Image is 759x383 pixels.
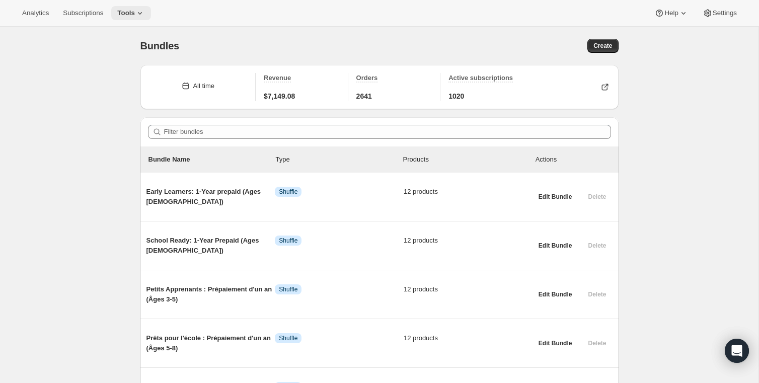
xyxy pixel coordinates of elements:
span: Early Learners: 1-Year prepaid (Ages [DEMOGRAPHIC_DATA]) [146,187,275,207]
button: Subscriptions [57,6,109,20]
span: Shuffle [279,334,297,342]
span: Petits Apprenants : Prépaiement d'un an (Âges 3-5) [146,284,275,304]
span: Edit Bundle [539,339,572,347]
span: 12 products [404,187,533,197]
span: Shuffle [279,285,297,293]
button: Create [587,39,618,53]
button: Tools [111,6,151,20]
span: 2641 [356,91,372,101]
div: All time [193,81,214,91]
span: Orders [356,74,378,82]
button: Edit Bundle [533,287,578,301]
span: Edit Bundle [539,242,572,250]
div: Products [403,155,530,165]
div: Actions [536,155,611,165]
span: Shuffle [279,237,297,245]
input: Filter bundles [164,125,611,139]
span: School Ready: 1-Year Prepaid (Ages [DEMOGRAPHIC_DATA]) [146,236,275,256]
div: Type [276,155,403,165]
button: Edit Bundle [533,336,578,350]
span: Create [593,42,612,50]
span: Analytics [22,9,49,17]
span: Revenue [264,74,291,82]
button: Analytics [16,6,55,20]
span: Prêts pour l'école : Prépaiement d'un an (Âges 5-8) [146,333,275,353]
span: Help [664,9,678,17]
span: $7,149.08 [264,91,295,101]
button: Edit Bundle [533,239,578,253]
span: Active subscriptions [448,74,513,82]
p: Bundle Name [148,155,276,165]
span: 12 products [404,284,533,294]
span: 1020 [448,91,464,101]
span: Tools [117,9,135,17]
span: Edit Bundle [539,290,572,298]
span: Settings [713,9,737,17]
button: Help [648,6,694,20]
span: Subscriptions [63,9,103,17]
button: Edit Bundle [533,190,578,204]
span: 12 products [404,236,533,246]
span: 12 products [404,333,533,343]
span: Bundles [140,40,180,51]
span: Shuffle [279,188,297,196]
div: Open Intercom Messenger [725,339,749,363]
button: Settings [697,6,743,20]
span: Edit Bundle [539,193,572,201]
